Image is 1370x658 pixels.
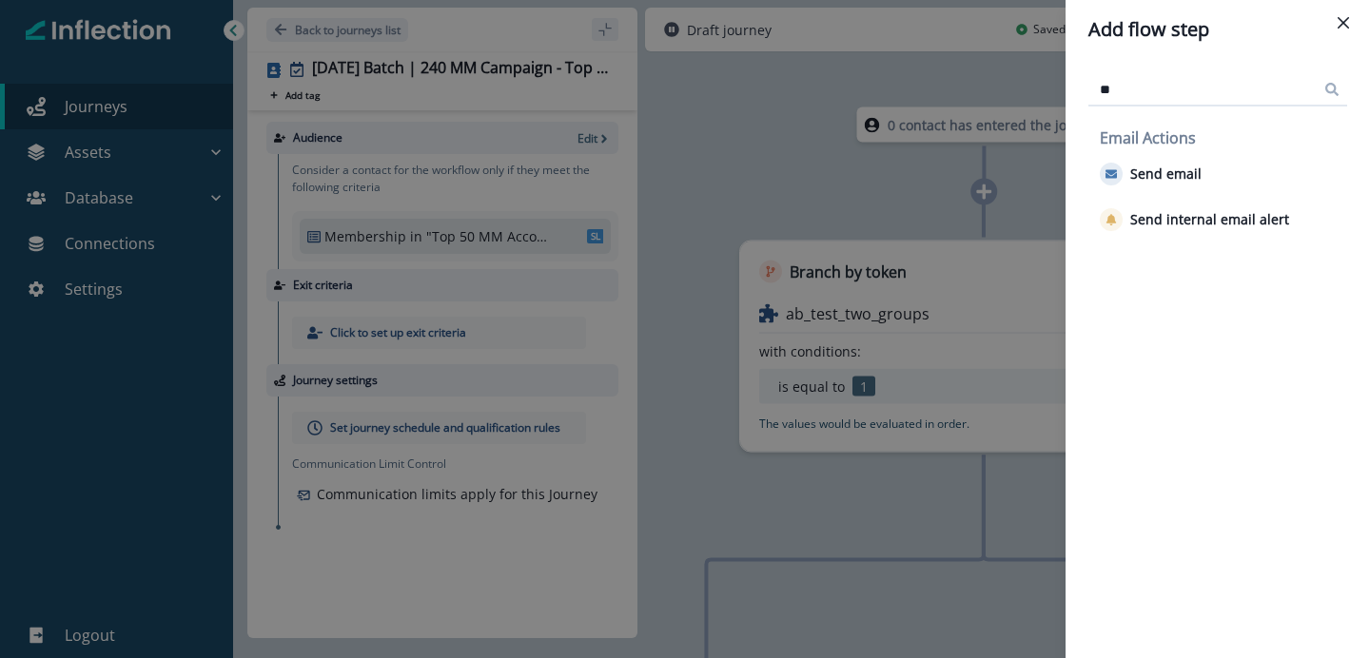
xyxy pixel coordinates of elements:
[1328,8,1359,38] button: Close
[1100,163,1202,185] button: Send email
[1100,208,1289,231] button: Send internal email alert
[1130,212,1289,228] p: Send internal email alert
[1088,15,1347,44] div: Add flow step
[1100,129,1347,147] h2: Email Actions
[1130,166,1202,183] p: Send email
